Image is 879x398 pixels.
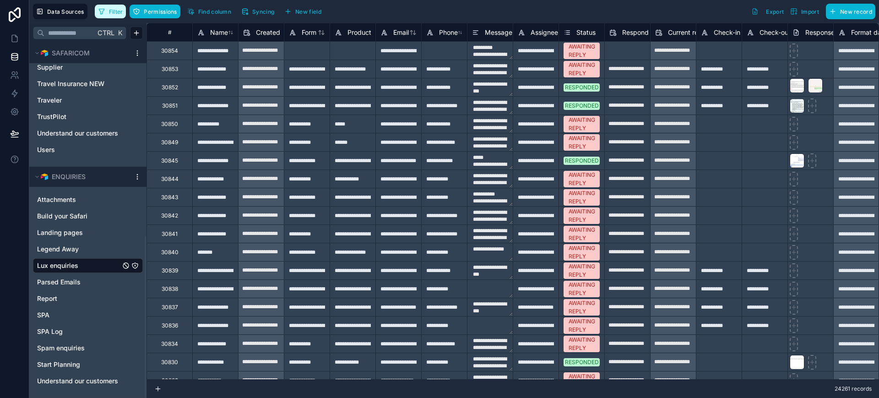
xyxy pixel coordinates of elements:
[162,377,178,384] div: 30829
[41,49,48,57] img: Airtable Logo
[161,47,178,55] div: 30854
[302,28,316,37] span: Form
[52,49,90,58] span: SAFARICOM
[41,173,48,180] img: Airtable Logo
[37,212,87,221] span: Build your Safari
[569,171,595,187] div: AWAITING REPLY
[37,145,55,154] span: Users
[569,299,595,316] div: AWAITING REPLY
[33,258,143,273] div: Lux enquiries
[565,157,599,165] div: RESPONDED
[569,226,595,242] div: AWAITING REPLY
[154,29,185,36] div: #
[569,262,595,279] div: AWAITING REPLY
[161,157,178,164] div: 30845
[37,63,63,72] span: Supplier
[33,291,143,306] div: Report
[822,4,875,19] a: New record
[252,8,274,15] span: Syncing
[281,5,325,18] button: New field
[161,359,178,366] div: 30830
[569,116,595,132] div: AWAITING REPLY
[162,65,178,73] div: 30853
[33,76,143,91] div: Travel Insurance NEW
[748,4,787,19] button: Export
[37,245,79,254] span: Legend Away
[840,8,872,15] span: New record
[565,102,599,110] div: RESPONDED
[714,28,740,37] span: Check-in
[347,28,371,37] span: Product
[144,8,177,15] span: Permissions
[569,336,595,352] div: AWAITING REPLY
[569,134,595,151] div: AWAITING REPLY
[37,79,104,88] span: Travel Insurance NEW
[47,8,84,15] span: Data Sources
[161,175,179,183] div: 30844
[37,327,63,336] span: SPA Log
[37,376,120,386] a: Understand our customers
[109,8,123,15] span: Filter
[569,281,595,297] div: AWAITING REPLY
[37,96,120,105] a: Traveler
[33,209,143,224] div: Build your Safari
[33,275,143,289] div: Parsed Emails
[787,4,822,19] button: Import
[162,304,178,311] div: 30837
[37,129,118,138] span: Understand our customers
[33,242,143,256] div: Legend Away
[37,327,120,336] a: SPA Log
[37,145,120,154] a: Users
[37,112,120,121] a: TrustPilot
[161,194,178,201] div: 30843
[95,5,126,18] button: Filter
[37,228,120,237] a: Landing pages
[569,372,595,389] div: AWAITING REPLY
[37,343,120,353] a: Spam enquiries
[184,5,234,18] button: Find column
[37,360,120,369] a: Start Planning
[37,278,81,287] span: Parsed Emails
[161,120,178,128] div: 30850
[33,374,143,388] div: Understand our customers
[33,109,143,124] div: TrustPilot
[37,261,120,270] a: Lux enquiries
[238,5,277,18] button: Syncing
[33,47,130,60] button: Airtable LogoSAFARICOM
[33,93,143,108] div: Traveler
[130,5,180,18] button: Permissions
[161,340,178,348] div: 30834
[37,294,120,303] a: Report
[37,195,120,204] a: Attachments
[161,139,178,146] div: 30849
[37,96,62,105] span: Traveler
[766,8,784,15] span: Export
[37,294,57,303] span: Report
[37,63,120,72] a: Supplier
[485,28,512,37] span: Message
[198,8,231,15] span: Find column
[33,60,143,75] div: Supplier
[33,308,143,322] div: SPA
[760,28,791,37] span: Check-out
[668,28,742,37] span: Current respond by date
[33,324,143,339] div: SPA Log
[576,28,596,37] span: Status
[37,112,66,121] span: TrustPilot
[569,207,595,224] div: AWAITING REPLY
[569,244,595,261] div: AWAITING REPLY
[37,360,80,369] span: Start Planning
[37,343,85,353] span: Spam enquiries
[162,285,178,293] div: 30838
[37,261,78,270] span: Lux enquiries
[117,30,123,36] span: K
[37,278,120,287] a: Parsed Emails
[33,126,143,141] div: Understand our customers
[622,28,674,37] span: Respond by date
[37,376,118,386] span: Understand our customers
[162,230,178,238] div: 30841
[33,142,143,157] div: Users
[37,129,120,138] a: Understand our customers
[37,195,76,204] span: Attachments
[33,170,130,183] button: Airtable LogoENQUIRIES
